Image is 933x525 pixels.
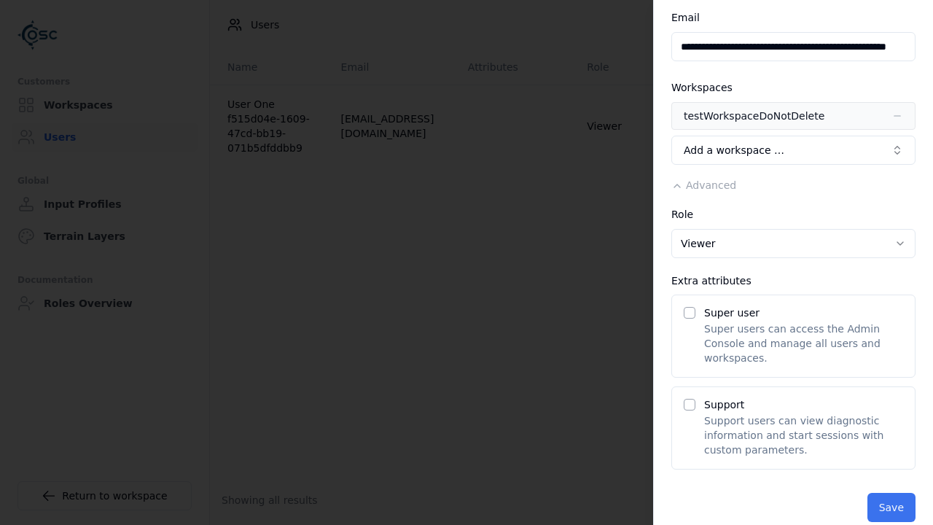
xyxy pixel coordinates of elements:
label: Super user [704,307,760,319]
span: Add a workspace … [684,143,784,157]
label: Support [704,399,744,411]
p: Support users can view diagnostic information and start sessions with custom parameters. [704,413,903,457]
button: Advanced [671,178,736,192]
div: Extra attributes [671,276,916,286]
div: testWorkspaceDoNotDelete [684,109,824,123]
p: Super users can access the Admin Console and manage all users and workspaces. [704,322,903,365]
span: Advanced [686,179,736,191]
label: Email [671,12,700,23]
button: Save [867,493,916,522]
label: Role [671,209,693,220]
label: Workspaces [671,82,733,93]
